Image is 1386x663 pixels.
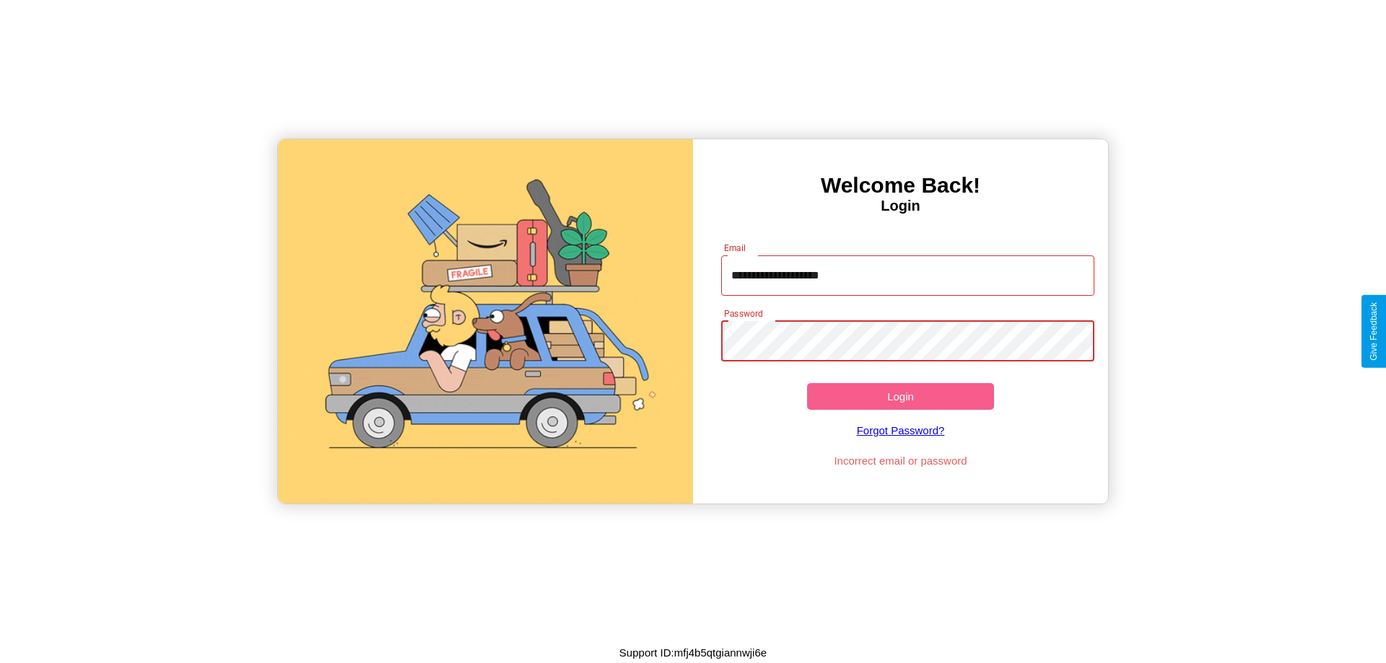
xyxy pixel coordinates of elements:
[693,173,1108,198] h3: Welcome Back!
[714,451,1088,470] p: Incorrect email or password
[693,198,1108,214] h4: Login
[724,242,746,254] label: Email
[714,410,1088,451] a: Forgot Password?
[278,139,693,504] img: gif
[807,383,994,410] button: Login
[619,643,767,662] p: Support ID: mfj4b5qtgiannwji6e
[724,307,762,320] label: Password
[1369,302,1379,361] div: Give Feedback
